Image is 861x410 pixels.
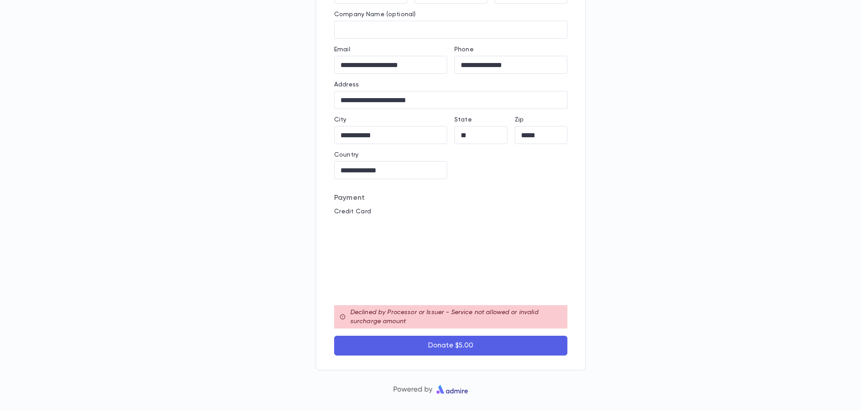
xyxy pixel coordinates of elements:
button: Donate $5.00 [334,336,567,356]
label: State [454,116,472,123]
p: Payment [334,194,567,203]
p: Credit Card [334,208,567,215]
label: Address [334,81,359,88]
label: Phone [454,46,474,53]
label: Company Name (optional) [334,11,416,18]
p: Declined by Processor or Issuer - Service not allowed or invalid surcharge amount [350,308,562,326]
label: Zip [515,116,524,123]
label: City [334,116,347,123]
label: Country [334,151,358,158]
label: Email [334,46,350,53]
